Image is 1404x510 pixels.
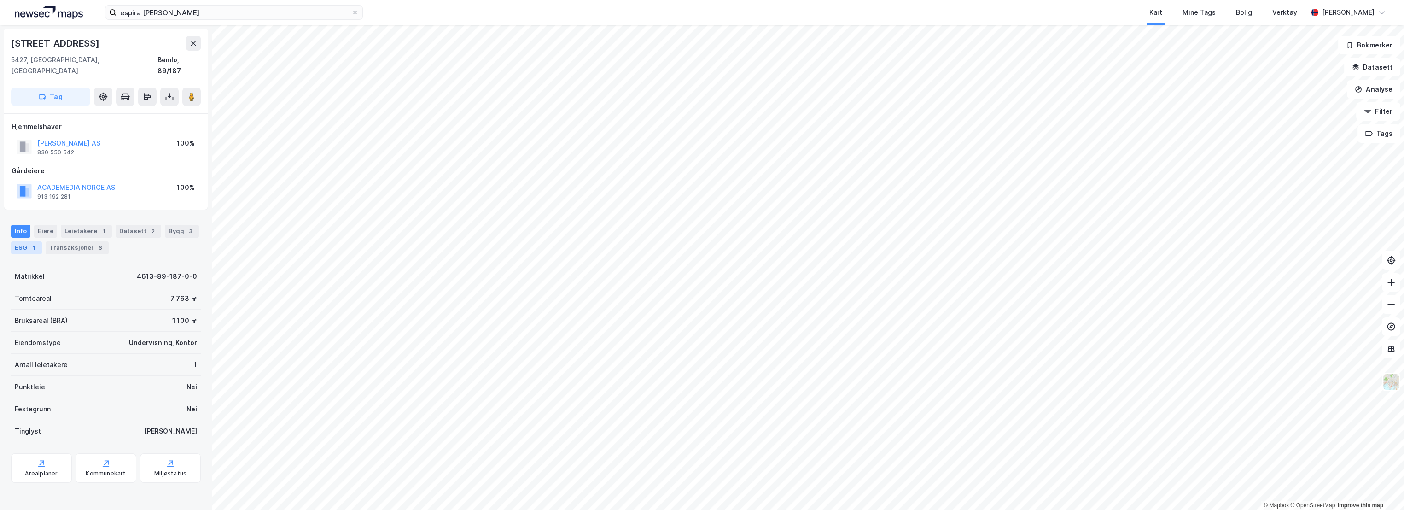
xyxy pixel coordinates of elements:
div: Kart [1149,7,1162,18]
div: Hjemmelshaver [12,121,200,132]
div: 1 100 ㎡ [172,315,197,326]
div: Leietakere [61,225,112,238]
div: [PERSON_NAME] [144,426,197,437]
div: 830 550 542 [37,149,74,156]
div: Miljøstatus [154,470,186,477]
div: Transaksjoner [46,241,109,254]
div: Nei [186,381,197,393]
div: 1 [29,243,38,252]
div: Kommunekart [86,470,126,477]
div: 5427, [GEOGRAPHIC_DATA], [GEOGRAPHIC_DATA] [11,54,157,76]
div: Info [11,225,30,238]
div: Gårdeiere [12,165,200,176]
button: Bokmerker [1338,36,1400,54]
div: Tinglyst [15,426,41,437]
div: Bolig [1236,7,1252,18]
button: Tags [1357,124,1400,143]
a: Mapbox [1264,502,1289,509]
div: Eiere [34,225,57,238]
a: OpenStreetMap [1290,502,1335,509]
div: 4613-89-187-0-0 [137,271,197,282]
div: Eiendomstype [15,337,61,348]
div: Kontrollprogram for chat [1358,466,1404,510]
div: Bømlo, 89/187 [157,54,201,76]
div: [STREET_ADDRESS] [11,36,101,51]
div: Arealplaner [25,470,58,477]
div: 913 192 281 [37,193,70,200]
div: Matrikkel [15,271,45,282]
div: 7 763 ㎡ [170,293,197,304]
div: Tomteareal [15,293,52,304]
div: Undervisning, Kontor [129,337,197,348]
div: Datasett [116,225,161,238]
div: Festegrunn [15,404,51,415]
button: Tag [11,88,90,106]
div: 2 [148,227,157,236]
div: Mine Tags [1183,7,1216,18]
button: Filter [1356,102,1400,121]
div: ESG [11,241,42,254]
div: [PERSON_NAME] [1322,7,1375,18]
iframe: Chat Widget [1358,466,1404,510]
img: logo.a4113a55bc3d86da70a041830d287a7e.svg [15,6,83,19]
button: Datasett [1344,58,1400,76]
div: Antall leietakere [15,359,68,370]
div: Punktleie [15,381,45,393]
div: 6 [96,243,105,252]
div: Verktøy [1272,7,1297,18]
div: 1 [194,359,197,370]
div: 1 [99,227,108,236]
input: Søk på adresse, matrikkel, gårdeiere, leietakere eller personer [117,6,351,19]
button: Analyse [1347,80,1400,99]
img: Z [1382,373,1400,391]
div: 100% [177,138,195,149]
div: Nei [186,404,197,415]
a: Improve this map [1338,502,1383,509]
div: Bruksareal (BRA) [15,315,68,326]
div: Bygg [165,225,199,238]
div: 3 [186,227,195,236]
div: 100% [177,182,195,193]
